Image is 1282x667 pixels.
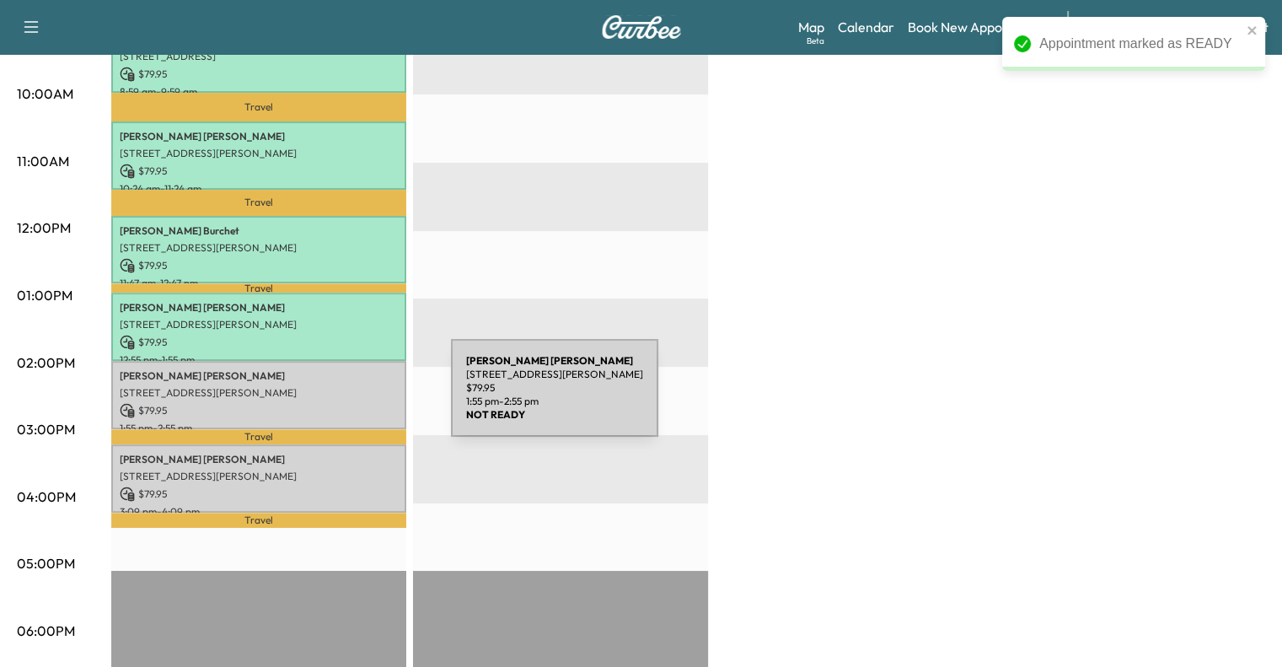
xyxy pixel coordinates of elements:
p: $ 79.95 [120,67,398,82]
p: 06:00PM [17,621,75,641]
p: 10:24 am - 11:24 am [120,182,398,196]
p: [PERSON_NAME] [PERSON_NAME] [120,130,398,143]
p: [STREET_ADDRESS][PERSON_NAME] [120,386,398,400]
p: $ 79.95 [120,164,398,179]
p: 05:00PM [17,553,75,573]
p: Travel [111,513,406,527]
p: $ 79.95 [120,403,398,418]
p: [PERSON_NAME] [PERSON_NAME] [120,453,398,466]
p: 8:59 am - 9:59 am [120,85,398,99]
p: 11:00AM [17,151,69,171]
p: $ 79.95 [120,258,398,273]
div: Appointment marked as READY [1039,34,1242,54]
p: [STREET_ADDRESS] [120,50,398,63]
p: Travel [111,190,406,216]
p: [STREET_ADDRESS][PERSON_NAME] [120,318,398,331]
a: Calendar [838,17,894,37]
img: Curbee Logo [601,15,682,39]
p: [STREET_ADDRESS][PERSON_NAME] [120,241,398,255]
p: 02:00PM [17,352,75,373]
p: $ 79.95 [120,487,398,502]
div: Beta [807,35,824,47]
p: Travel [111,429,406,445]
p: 10:00AM [17,83,73,104]
button: close [1247,24,1258,37]
p: 04:00PM [17,487,76,507]
p: 1:55 pm - 2:55 pm [120,422,398,435]
p: 01:00PM [17,285,72,305]
p: 03:00PM [17,419,75,439]
p: [STREET_ADDRESS][PERSON_NAME] [120,470,398,483]
p: [PERSON_NAME] [PERSON_NAME] [120,301,398,315]
p: 12:00PM [17,218,71,238]
p: 12:55 pm - 1:55 pm [120,353,398,367]
p: Travel [111,93,406,121]
p: Travel [111,283,406,293]
p: [PERSON_NAME] [PERSON_NAME] [120,369,398,383]
p: 3:09 pm - 4:09 pm [120,505,398,519]
p: 11:47 am - 12:47 pm [120,277,398,290]
p: [STREET_ADDRESS][PERSON_NAME] [120,147,398,160]
p: $ 79.95 [120,335,398,350]
a: Book New Appointment [908,17,1050,37]
p: [PERSON_NAME] Burchet [120,224,398,238]
a: MapBeta [798,17,824,37]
